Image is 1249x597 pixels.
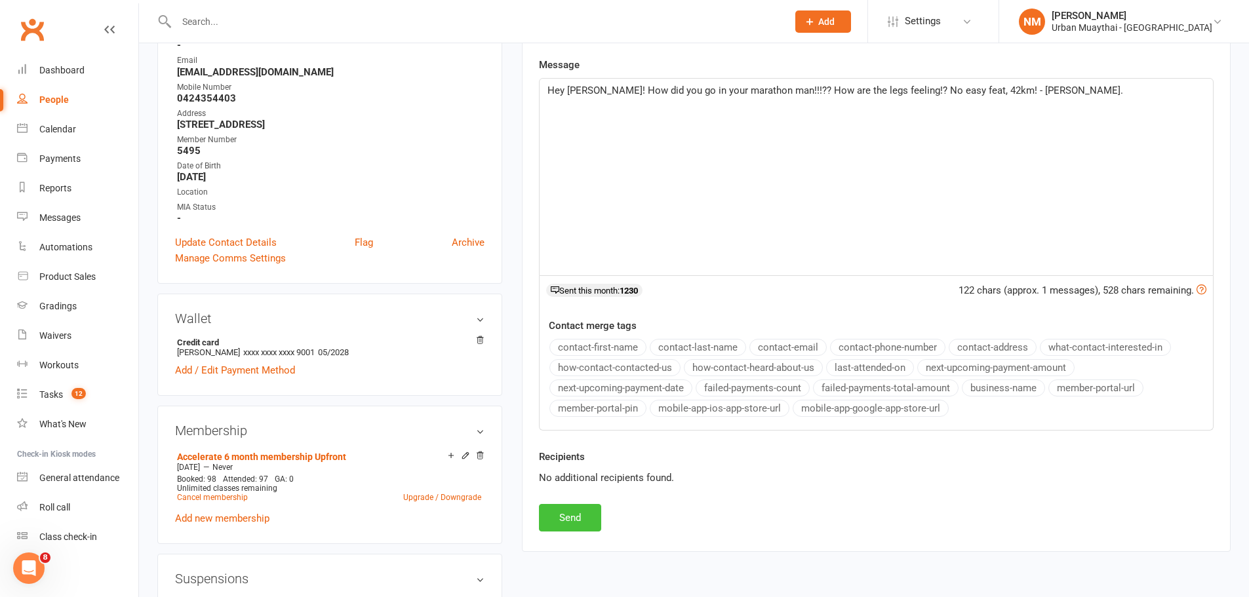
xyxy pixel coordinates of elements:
button: member-portal-pin [549,400,646,417]
button: how-contact-contacted-us [549,359,681,376]
button: contact-email [749,339,827,356]
strong: [EMAIL_ADDRESS][DOMAIN_NAME] [177,66,485,78]
a: Accelerate 6 month membership Upfront [177,452,346,462]
div: Workouts [39,360,79,370]
div: Urban Muaythai - [GEOGRAPHIC_DATA] [1052,22,1212,33]
div: Location [177,186,485,199]
button: member-portal-url [1048,379,1143,396]
label: Recipients [539,449,585,465]
div: Mobile Number [177,81,485,94]
a: Gradings [17,292,138,321]
button: last-attended-on [826,359,914,376]
strong: [STREET_ADDRESS] [177,119,485,130]
button: contact-phone-number [830,339,945,356]
strong: - [177,212,485,224]
div: Roll call [39,502,70,512]
a: Upgrade / Downgrade [403,493,481,502]
div: Product Sales [39,271,96,282]
h3: Membership [175,423,485,438]
button: failed-payments-count [696,379,810,396]
a: Clubworx [16,13,49,46]
h3: Wallet [175,311,485,326]
span: [DATE] [177,463,200,472]
div: No additional recipients found. [539,470,1214,486]
a: Class kiosk mode [17,522,138,552]
div: Address [177,107,485,120]
a: General attendance kiosk mode [17,463,138,493]
button: business-name [962,379,1045,396]
button: mobile-app-google-app-store-url [793,400,949,417]
div: Member Number [177,134,485,146]
div: Tasks [39,389,63,400]
span: Booked: 98 [177,474,216,484]
span: xxxx xxxx xxxx 9001 [243,347,315,357]
div: — [174,462,485,472]
a: Update Contact Details [175,235,277,250]
span: GA: 0 [275,474,294,484]
button: contact-last-name [650,339,746,356]
a: Payments [17,144,138,174]
button: contact-first-name [549,339,646,356]
div: Messages [39,212,81,223]
span: Add [818,16,835,27]
a: Cancel membership [177,493,248,502]
button: Send [539,504,601,531]
span: Hey [PERSON_NAME]! How did you go in your marathon man!!!?? How are the legs feeling!? No easy fe... [547,85,1123,96]
span: Settings [905,7,941,36]
span: Never [212,463,233,472]
span: Attended: 97 [223,474,268,484]
div: Date of Birth [177,160,485,172]
div: General attendance [39,472,119,483]
div: Payments [39,153,81,164]
span: 12 [71,388,86,399]
div: Calendar [39,124,76,134]
iframe: Intercom live chat [13,552,45,584]
a: Manage Comms Settings [175,250,286,266]
a: Add / Edit Payment Method [175,362,295,378]
strong: Credit card [177,337,478,347]
div: Email [177,54,485,67]
button: what-contact-interested-in [1040,339,1171,356]
h3: Suspensions [175,571,485,586]
a: Waivers [17,321,138,351]
a: Calendar [17,115,138,144]
div: Reports [39,183,71,193]
strong: 0424354403 [177,92,485,104]
button: contact-address [949,339,1037,356]
div: People [39,94,69,105]
div: Dashboard [39,65,85,75]
a: People [17,85,138,115]
input: Search... [172,12,778,31]
strong: 5495 [177,145,485,157]
a: Flag [355,235,373,250]
label: Message [539,57,580,73]
button: next-upcoming-payment-amount [917,359,1075,376]
div: Waivers [39,330,71,341]
div: MIA Status [177,201,485,214]
a: Add new membership [175,512,269,524]
div: Gradings [39,301,77,311]
a: Roll call [17,493,138,522]
span: 05/2028 [318,347,349,357]
div: Automations [39,242,92,252]
a: Reports [17,174,138,203]
div: 122 chars (approx. 1 messages), 528 chars remaining. [959,282,1206,298]
span: Unlimited classes remaining [177,484,277,493]
div: [PERSON_NAME] [1052,10,1212,22]
div: NM [1019,9,1045,35]
span: 8 [40,552,50,563]
a: Product Sales [17,262,138,292]
a: Messages [17,203,138,233]
a: Workouts [17,351,138,380]
button: failed-payments-total-amount [813,379,959,396]
button: mobile-app-ios-app-store-url [650,400,789,417]
div: Sent this month: [546,284,643,297]
strong: 1230 [620,286,638,296]
a: Tasks 12 [17,380,138,410]
a: Automations [17,233,138,262]
button: Add [795,10,851,33]
a: Dashboard [17,56,138,85]
button: how-contact-heard-about-us [684,359,823,376]
button: next-upcoming-payment-date [549,379,692,396]
a: Archive [452,235,485,250]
